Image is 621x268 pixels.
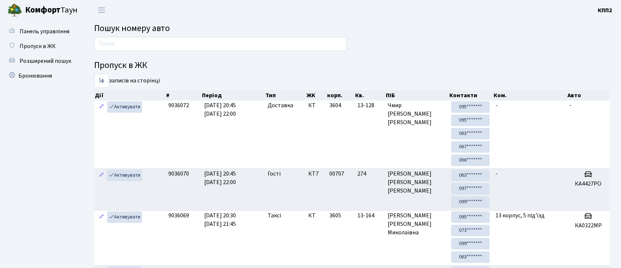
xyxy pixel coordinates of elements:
[598,6,612,15] a: КПП2
[107,170,142,181] a: Активувати
[20,42,56,50] span: Пропуск в ЖК
[107,101,142,113] a: Активувати
[388,101,445,127] span: Чмир [PERSON_NAME] [PERSON_NAME]
[268,211,281,220] span: Таксі
[97,211,106,223] a: Редагувати
[4,54,78,68] a: Розширений пошук
[495,170,498,178] span: -
[495,101,498,109] span: -
[329,170,344,178] span: 00707
[268,101,293,110] span: Доставка
[94,60,610,71] h4: Пропуск в ЖК
[204,211,236,228] span: [DATE] 20:30 [DATE] 21:45
[92,4,111,16] button: Переключити навігацію
[357,170,382,178] span: 274
[569,101,572,109] span: -
[168,211,189,220] span: 9036069
[94,74,109,88] select: записів на сторінці
[493,90,567,101] th: Ком.
[94,22,170,35] span: Пошук номеру авто
[306,90,327,101] th: ЖК
[357,101,382,110] span: 13-128
[4,68,78,83] a: Бронювання
[308,101,323,110] span: КТ
[388,170,445,195] span: [PERSON_NAME] [PERSON_NAME] [PERSON_NAME]
[4,39,78,54] a: Пропуск в ЖК
[107,211,142,223] a: Активувати
[94,90,165,101] th: Дії
[97,101,106,113] a: Редагувати
[354,90,385,101] th: Кв.
[385,90,449,101] th: ПІБ
[20,27,69,35] span: Панель управління
[567,90,610,101] th: Авто
[268,170,281,178] span: Гості
[20,57,71,65] span: Розширений пошук
[329,211,341,220] span: 3605
[495,211,545,220] span: 13 корпус, 5 під'їзд
[4,24,78,39] a: Панель управління
[168,170,189,178] span: 9036070
[598,6,612,14] b: КПП2
[94,37,347,51] input: Пошук
[25,4,78,17] span: Таун
[165,90,201,101] th: #
[308,170,323,178] span: КТ7
[201,90,265,101] th: Період
[204,170,236,186] span: [DATE] 20:45 [DATE] 22:00
[326,90,354,101] th: корп.
[18,72,52,80] span: Бронювання
[265,90,305,101] th: Тип
[357,211,382,220] span: 13-164
[449,90,493,101] th: Контакти
[569,222,607,229] h5: КА0322МР
[7,3,22,18] img: logo.png
[388,211,445,237] span: [PERSON_NAME] [PERSON_NAME] Миколаївна
[329,101,341,109] span: 3604
[168,101,189,109] span: 9036072
[204,101,236,118] span: [DATE] 20:45 [DATE] 22:00
[94,74,160,88] label: записів на сторінці
[97,170,106,181] a: Редагувати
[25,4,61,16] b: Комфорт
[569,180,607,187] h5: КА4427РО
[308,211,323,220] span: КТ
